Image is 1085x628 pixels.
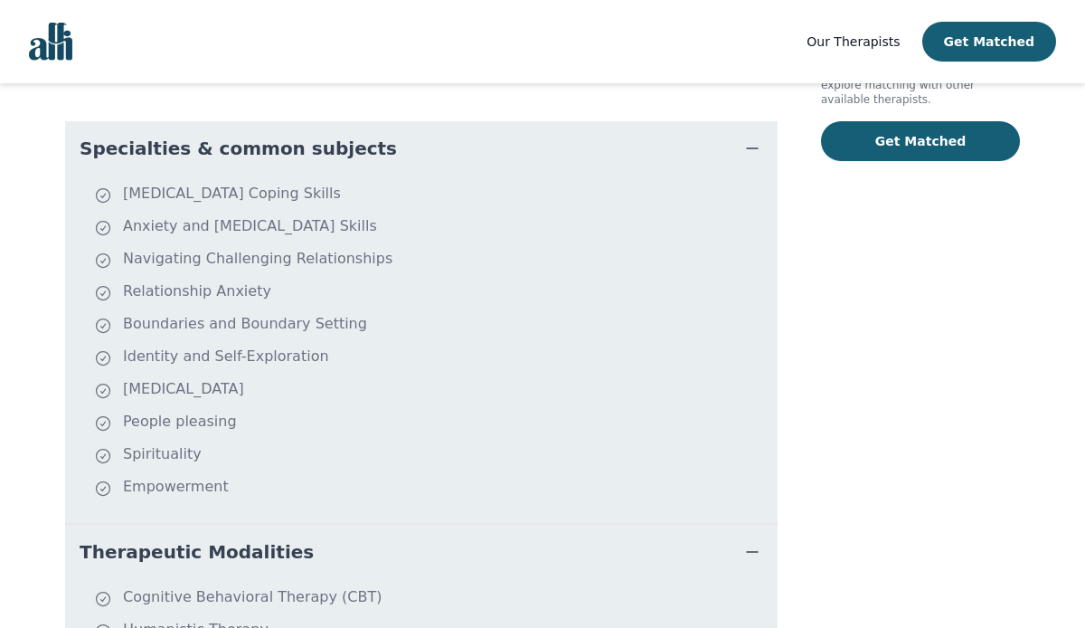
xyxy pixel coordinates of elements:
[80,539,314,565] span: Therapeutic Modalities
[29,23,72,61] img: alli logo
[807,31,900,52] a: Our Therapists
[80,136,397,161] span: Specialties & common subjects
[94,476,770,501] li: Empowerment
[94,215,770,241] li: Anxiety and [MEDICAL_DATA] Skills
[94,313,770,338] li: Boundaries and Boundary Setting
[922,22,1056,62] button: Get Matched
[94,443,770,469] li: Spirituality
[94,183,770,208] li: [MEDICAL_DATA] Coping Skills
[65,525,778,579] button: Therapeutic Modalities
[65,121,778,176] button: Specialties & common subjects
[94,411,770,436] li: People pleasing
[807,34,900,49] span: Our Therapists
[94,248,770,273] li: Navigating Challenging Relationships
[94,586,770,612] li: Cognitive Behavioral Therapy (CBT)
[821,121,1020,161] button: Get Matched
[94,281,770,306] li: Relationship Anxiety
[94,346,770,371] li: Identity and Self-Exploration
[94,378,770,404] li: [MEDICAL_DATA]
